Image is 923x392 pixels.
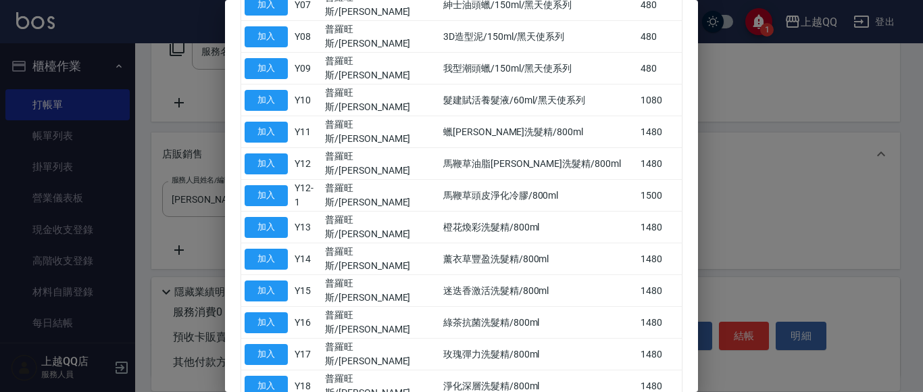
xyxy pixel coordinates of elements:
[322,339,440,370] td: 普羅旺斯/[PERSON_NAME]
[440,339,637,370] td: 玫瑰彈力洗髮精/800ml
[291,21,322,53] td: Y08
[440,212,637,243] td: 橙花煥彩洗髮精/800ml
[322,275,440,307] td: 普羅旺斯/[PERSON_NAME]
[245,153,288,174] button: 加入
[637,116,682,148] td: 1480
[291,212,322,243] td: Y13
[637,243,682,275] td: 1480
[245,122,288,143] button: 加入
[245,217,288,238] button: 加入
[291,116,322,148] td: Y11
[322,243,440,275] td: 普羅旺斯/[PERSON_NAME]
[440,84,637,116] td: 髮建賦活養髮液/60ml/黑天使系列
[245,280,288,301] button: 加入
[322,180,440,212] td: 普羅旺斯/[PERSON_NAME]
[637,180,682,212] td: 1500
[440,307,637,339] td: 綠茶抗菌洗髮精/800ml
[291,148,322,180] td: Y12
[245,90,288,111] button: 加入
[245,344,288,365] button: 加入
[322,307,440,339] td: 普羅旺斯/[PERSON_NAME]
[245,185,288,206] button: 加入
[440,148,637,180] td: 馬鞭草油脂[PERSON_NAME]洗髮精/800ml
[245,312,288,333] button: 加入
[637,275,682,307] td: 1480
[440,21,637,53] td: 3D造型泥/150ml/黑天使系列
[291,53,322,84] td: Y09
[637,148,682,180] td: 1480
[322,21,440,53] td: 普羅旺斯/[PERSON_NAME]
[440,275,637,307] td: 迷迭香激活洗髮精/800ml
[322,84,440,116] td: 普羅旺斯/[PERSON_NAME]
[637,212,682,243] td: 1480
[322,116,440,148] td: 普羅旺斯/[PERSON_NAME]
[440,243,637,275] td: 薰衣草豐盈洗髮精/800ml
[322,53,440,84] td: 普羅旺斯/[PERSON_NAME]
[637,84,682,116] td: 1080
[637,307,682,339] td: 1480
[245,26,288,47] button: 加入
[291,180,322,212] td: Y12-1
[291,307,322,339] td: Y16
[291,243,322,275] td: Y14
[440,116,637,148] td: 蠟[PERSON_NAME]洗髮精/800ml
[637,21,682,53] td: 480
[322,148,440,180] td: 普羅旺斯/[PERSON_NAME]
[291,339,322,370] td: Y17
[637,339,682,370] td: 1480
[637,53,682,84] td: 480
[245,249,288,270] button: 加入
[291,84,322,116] td: Y10
[245,58,288,79] button: 加入
[322,212,440,243] td: 普羅旺斯/[PERSON_NAME]
[440,53,637,84] td: 我型潮頭蠟/150ml/黑天使系列
[440,180,637,212] td: 馬鞭草頭皮淨化冷膠/800ml
[291,275,322,307] td: Y15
